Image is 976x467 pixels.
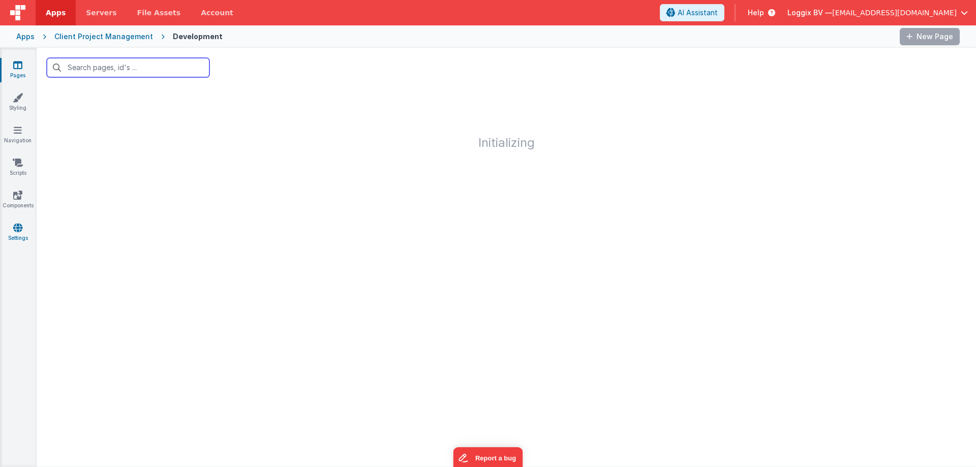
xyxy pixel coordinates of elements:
span: Help [748,8,764,18]
div: Apps [16,32,35,42]
span: Servers [86,8,116,18]
button: Loggix BV — [EMAIL_ADDRESS][DOMAIN_NAME] [787,8,968,18]
button: New Page [900,28,960,45]
span: File Assets [137,8,181,18]
input: Search pages, id's ... [47,58,209,77]
button: AI Assistant [660,4,724,21]
div: Development [173,32,223,42]
h1: Initializing [37,87,976,149]
span: [EMAIL_ADDRESS][DOMAIN_NAME] [832,8,957,18]
span: Loggix BV — [787,8,832,18]
div: Client Project Management [54,32,153,42]
span: AI Assistant [678,8,718,18]
span: Apps [46,8,66,18]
